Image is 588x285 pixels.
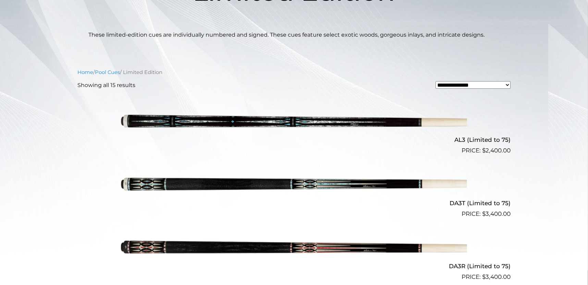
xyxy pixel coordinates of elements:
[77,134,511,146] h2: AL3 (Limited to 75)
[482,273,486,280] span: $
[436,81,511,89] select: Shop order
[77,69,511,76] nav: Breadcrumb
[77,221,511,282] a: DA3R (Limited to 75) $3,400.00
[77,197,511,209] h2: DA3T (Limited to 75)
[121,158,467,215] img: DA3T (Limited to 75)
[77,69,93,75] a: Home
[482,147,486,154] span: $
[88,31,500,39] p: These limited-edition cues are individually numbered and signed. These cues feature select exotic...
[482,273,511,280] bdi: 3,400.00
[121,95,467,152] img: AL3 (Limited to 75)
[77,81,135,89] p: Showing all 15 results
[482,147,511,154] bdi: 2,400.00
[482,210,511,217] bdi: 3,400.00
[95,69,120,75] a: Pool Cues
[121,221,467,279] img: DA3R (Limited to 75)
[77,260,511,273] h2: DA3R (Limited to 75)
[482,210,486,217] span: $
[77,158,511,218] a: DA3T (Limited to 75) $3,400.00
[77,95,511,155] a: AL3 (Limited to 75) $2,400.00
